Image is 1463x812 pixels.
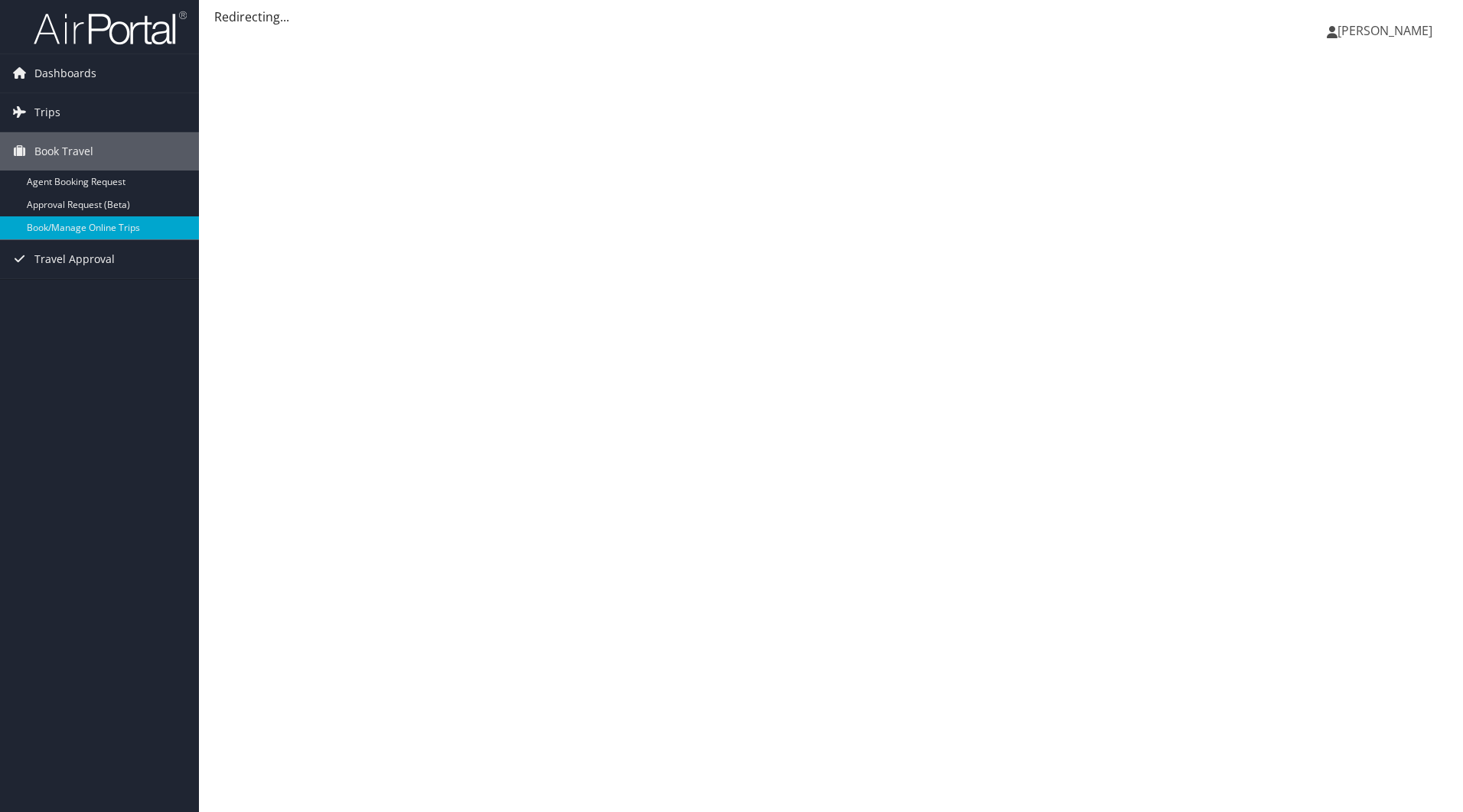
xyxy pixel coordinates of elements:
[1338,22,1432,39] span: [PERSON_NAME]
[34,132,93,171] span: Book Travel
[34,10,187,46] img: airportal-logo.png
[34,240,115,278] span: Travel Approval
[34,93,60,132] span: Trips
[214,8,1448,26] div: Redirecting...
[1327,8,1448,54] a: [PERSON_NAME]
[34,54,96,93] span: Dashboards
